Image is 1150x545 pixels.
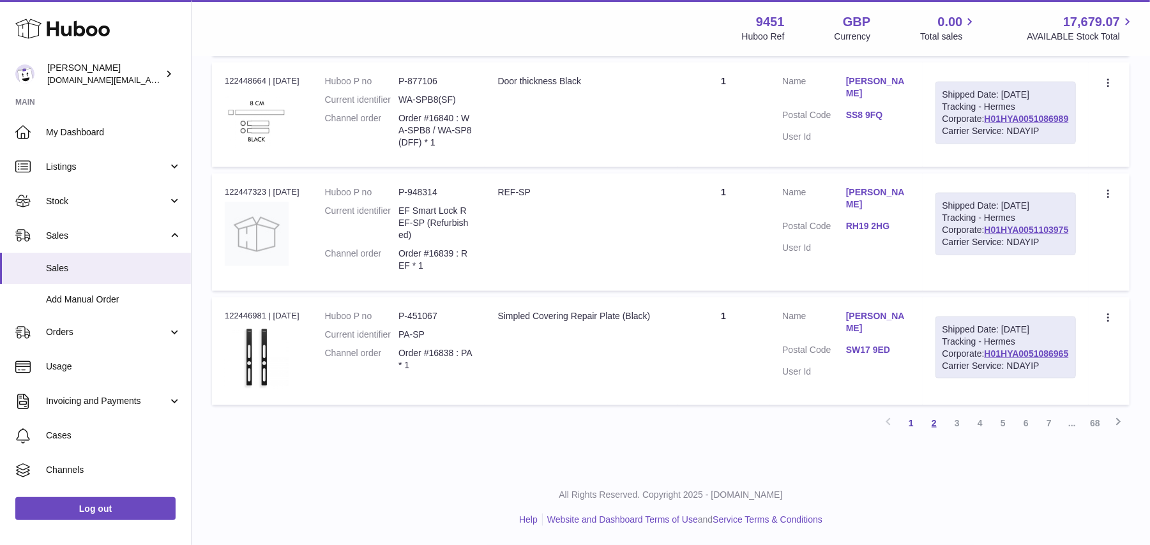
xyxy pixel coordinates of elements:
[15,64,34,84] img: amir.ch@gmail.com
[1015,412,1038,435] a: 6
[398,112,472,149] dd: Order #16840 : WA-SPB8 / WA-SP8 (DFF) * 1
[398,205,472,241] dd: EF Smart Lock REF-SP (Refurbished)
[920,31,977,43] span: Total sales
[782,75,846,103] dt: Name
[325,310,398,322] dt: Huboo P no
[782,220,846,235] dt: Postal Code
[846,186,910,211] a: [PERSON_NAME]
[225,91,289,148] img: 94511700516767.jpg
[1038,412,1061,435] a: 7
[543,514,822,526] li: and
[46,195,168,207] span: Stock
[742,31,785,43] div: Huboo Ref
[1063,13,1120,31] span: 17,679.07
[398,75,472,87] dd: P-877106
[677,174,769,290] td: 1
[935,317,1077,379] div: Tracking - Hermes Corporate:
[946,412,969,435] a: 3
[935,193,1077,255] div: Tracking - Hermes Corporate:
[325,186,398,198] dt: Huboo P no
[202,489,1140,501] p: All Rights Reserved. Copyright 2025 - [DOMAIN_NAME]
[900,412,923,435] a: 1
[225,310,299,322] div: 122446981 | [DATE]
[47,62,162,86] div: [PERSON_NAME]
[225,186,299,198] div: 122447323 | [DATE]
[46,294,181,306] span: Add Manual Order
[942,236,1070,248] div: Carrier Service: NDAYIP
[47,75,254,85] span: [DOMAIN_NAME][EMAIL_ADDRESS][DOMAIN_NAME]
[325,329,398,341] dt: Current identifier
[46,262,181,274] span: Sales
[46,126,181,138] span: My Dashboard
[398,347,472,371] dd: Order #16838 : PA * 1
[225,325,289,389] img: 94511669718976.jpg
[782,366,846,378] dt: User Id
[942,125,1070,137] div: Carrier Service: NDAYIP
[15,497,176,520] a: Log out
[677,63,769,167] td: 1
[835,31,871,43] div: Currency
[920,13,977,43] a: 0.00 Total sales
[942,360,1070,372] div: Carrier Service: NDAYIP
[46,429,181,442] span: Cases
[1084,412,1107,435] a: 68
[547,514,698,525] a: Website and Dashboard Terms of Use
[843,13,870,31] strong: GBP
[325,347,398,371] dt: Channel order
[498,310,665,322] div: Simpled Covering Repair Plate (Black)
[498,75,665,87] div: Door thickness Black
[935,82,1077,144] div: Tracking - Hermes Corporate:
[519,514,538,525] a: Help
[398,329,472,341] dd: PA-SP
[985,225,1069,235] a: H01HYA0051103975
[398,186,472,198] dd: P-948314
[1027,31,1135,43] span: AVAILABLE Stock Total
[938,13,963,31] span: 0.00
[985,348,1069,359] a: H01HYA0051086965
[325,94,398,106] dt: Current identifier
[498,186,665,198] div: REF-SP
[325,75,398,87] dt: Huboo P no
[992,412,1015,435] a: 5
[846,75,910,100] a: [PERSON_NAME]
[782,310,846,338] dt: Name
[756,13,785,31] strong: 9451
[46,326,168,338] span: Orders
[325,112,398,149] dt: Channel order
[325,205,398,241] dt: Current identifier
[225,75,299,87] div: 122448664 | [DATE]
[846,220,910,232] a: RH19 2HG
[782,186,846,214] dt: Name
[846,109,910,121] a: SS8 9FQ
[225,202,289,266] img: no-photo.jpg
[325,248,398,272] dt: Channel order
[942,324,1070,336] div: Shipped Date: [DATE]
[46,464,181,476] span: Channels
[942,89,1070,101] div: Shipped Date: [DATE]
[46,161,168,173] span: Listings
[782,109,846,124] dt: Postal Code
[782,131,846,143] dt: User Id
[969,412,992,435] a: 4
[782,344,846,359] dt: Postal Code
[846,310,910,334] a: [PERSON_NAME]
[398,310,472,322] dd: P-451067
[713,514,822,525] a: Service Terms & Conditions
[846,344,910,356] a: SW17 9ED
[46,395,168,407] span: Invoicing and Payments
[677,297,769,405] td: 1
[1027,13,1135,43] a: 17,679.07 AVAILABLE Stock Total
[942,200,1070,212] div: Shipped Date: [DATE]
[398,248,472,272] dd: Order #16839 : REF * 1
[1061,412,1084,435] span: ...
[46,361,181,373] span: Usage
[398,94,472,106] dd: WA-SPB8(SF)
[923,412,946,435] a: 2
[46,230,168,242] span: Sales
[985,114,1069,124] a: H01HYA0051086989
[782,242,846,254] dt: User Id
